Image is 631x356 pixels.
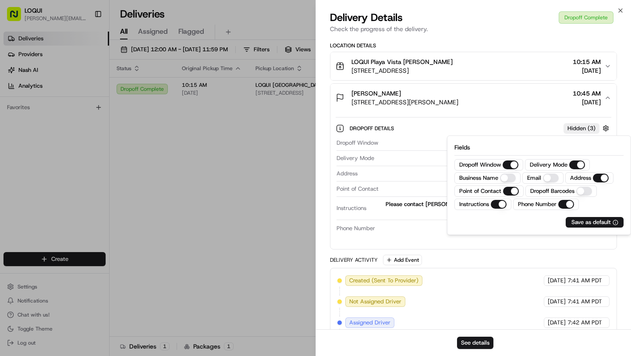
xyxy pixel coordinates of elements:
[349,319,390,327] span: Assigned Driver
[349,277,418,285] span: Created (Sent To Provider)
[337,224,375,232] span: Phone Number
[567,277,602,285] span: 7:41 AM PDT
[573,57,601,66] span: 10:15 AM
[330,52,617,80] button: LOQUI Playa Vista [PERSON_NAME][STREET_ADDRESS]10:15 AM[DATE]
[337,185,379,193] span: Point of Contact
[567,125,596,132] span: Hidden ( 3 )
[382,139,610,147] div: [DATE] 10:40 AM PDT - [DATE] 10:45 AM PDT
[330,11,403,25] span: Delivery Details
[349,298,401,306] span: Not Assigned Driver
[351,66,453,75] span: [STREET_ADDRESS]
[87,194,106,200] span: Pylon
[18,136,25,143] img: 1736555255976-a54dd68f-1ca7-489b-9aae-adbdc363a1c4
[573,66,601,75] span: [DATE]
[351,98,458,107] span: [STREET_ADDRESS][PERSON_NAME]
[330,42,617,49] div: Location Details
[337,170,358,178] span: Address
[9,35,160,49] p: Welcome 👋
[9,128,23,142] img: Alwin
[454,143,624,152] p: Fields
[73,136,76,143] span: •
[78,136,96,143] span: [DATE]
[573,98,601,107] span: [DATE]
[18,172,67,181] span: Knowledge Base
[459,161,501,169] label: Dropoff Window
[71,169,144,185] a: 💻API Documentation
[351,89,401,98] span: [PERSON_NAME]
[351,57,453,66] span: LOQUI Playa Vista [PERSON_NAME]
[30,84,144,93] div: Start new chat
[62,193,106,200] a: Powered byPylon
[9,84,25,100] img: 1736555255976-a54dd68f-1ca7-489b-9aae-adbdc363a1c4
[527,174,541,182] label: Email
[350,125,396,132] span: Dropoff Details
[337,204,366,212] span: Instructions
[330,25,617,33] p: Check the progress of the delivery.
[530,187,574,195] label: Dropoff Barcodes
[571,218,618,226] button: Save as default
[459,187,501,195] label: Point of Contact
[30,93,111,100] div: We're available if you need us!
[9,173,16,180] div: 📗
[9,9,26,26] img: Nash
[459,200,489,208] label: Instructions
[378,154,610,162] div: SCHEDULED
[337,139,378,147] span: Dropoff Window
[27,136,71,143] span: [PERSON_NAME]
[330,256,378,263] div: Delivery Activity
[74,173,81,180] div: 💻
[136,112,160,123] button: See all
[330,84,617,112] button: [PERSON_NAME][STREET_ADDRESS][PERSON_NAME]10:45 AM[DATE]
[9,114,59,121] div: Past conversations
[530,161,567,169] label: Delivery Mode
[548,277,566,285] span: [DATE]
[382,185,610,193] div: [PERSON_NAME]
[548,298,566,306] span: [DATE]
[330,112,617,249] div: [PERSON_NAME][STREET_ADDRESS][PERSON_NAME]10:45 AM[DATE]
[518,200,557,208] label: Phone Number
[337,154,374,162] span: Delivery Mode
[149,86,160,97] button: Start new chat
[370,200,610,216] div: Please contact [PERSON_NAME] from [GEOGRAPHIC_DATA] at [PHONE_NUMBER] to receive this delivery.
[548,319,566,327] span: [DATE]
[459,174,498,182] label: Business Name
[564,123,611,134] button: Hidden (3)
[5,169,71,185] a: 📗Knowledge Base
[23,57,145,66] input: Clear
[567,298,602,306] span: 7:41 AM PDT
[566,217,624,228] button: Save as default
[383,255,422,265] button: Add Event
[570,174,591,182] label: Address
[457,337,493,349] button: See details
[573,89,601,98] span: 10:45 AM
[83,172,141,181] span: API Documentation
[567,319,602,327] span: 7:42 AM PDT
